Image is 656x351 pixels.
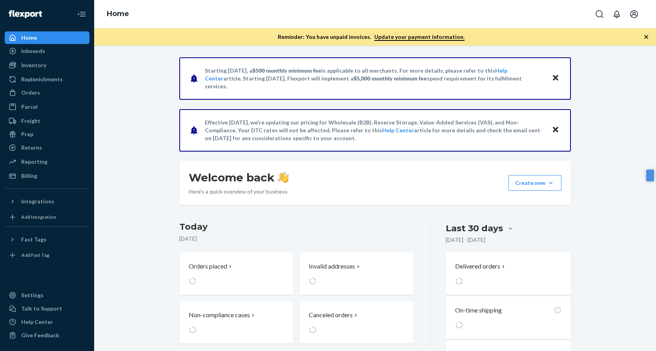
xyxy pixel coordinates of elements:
[309,262,355,271] p: Invalid addresses
[21,117,40,125] div: Freight
[5,45,89,57] a: Inbounds
[5,249,89,261] a: Add Fast Tag
[9,10,42,18] img: Flexport logo
[21,197,54,205] div: Integrations
[189,170,289,185] h1: Welcome back
[21,236,46,243] div: Fast Tags
[100,3,135,26] ol: breadcrumbs
[5,233,89,246] button: Fast Tags
[21,331,59,339] div: Give Feedback
[455,306,502,315] p: On-time shipping
[21,47,45,55] div: Inbounds
[299,301,413,344] button: Canceled orders
[446,222,503,234] div: Last 30 days
[189,188,289,196] p: Here’s a quick overview of your business
[374,33,465,41] a: Update your payment information.
[592,6,607,22] button: Open Search Box
[455,262,507,271] button: Delivered orders
[189,262,227,271] p: Orders placed
[21,172,37,180] div: Billing
[5,289,89,302] a: Settings
[21,291,44,299] div: Settings
[21,318,53,326] div: Help Center
[5,59,89,71] a: Inventory
[382,127,414,133] a: Help Center
[278,33,465,41] p: Reminder: You have unpaid invoices.
[5,155,89,168] a: Reporting
[5,101,89,113] a: Parcel
[508,175,561,191] button: Create new
[21,61,46,69] div: Inventory
[278,172,289,183] img: hand-wave emoji
[5,302,89,315] a: Talk to Support
[5,211,89,223] a: Add Integration
[626,6,642,22] button: Open account menu
[189,311,250,320] p: Non-compliance cases
[550,73,561,84] button: Close
[21,34,37,42] div: Home
[5,31,89,44] a: Home
[179,301,293,344] button: Non-compliance cases
[21,252,49,258] div: Add Fast Tag
[5,170,89,182] a: Billing
[5,316,89,328] a: Help Center
[179,252,293,295] button: Orders placed
[21,144,42,152] div: Returns
[21,103,38,111] div: Parcel
[5,86,89,99] a: Orders
[21,130,33,138] div: Prep
[205,119,544,142] p: Effective [DATE], we're updating our pricing for Wholesale (B2B), Reserve Storage, Value-Added Se...
[21,75,63,83] div: Replenishments
[299,252,413,295] button: Invalid addresses
[107,9,129,18] a: Home
[5,195,89,208] button: Integrations
[21,305,62,313] div: Talk to Support
[21,158,47,166] div: Reporting
[5,128,89,141] a: Prep
[354,75,427,82] span: $5,000 monthly minimum fee
[609,6,625,22] button: Open notifications
[5,115,89,127] a: Freight
[550,124,561,136] button: Close
[21,214,56,220] div: Add Integration
[446,236,485,244] p: [DATE] - [DATE]
[5,141,89,154] a: Returns
[21,89,40,97] div: Orders
[205,67,544,90] p: Starting [DATE], a is applicable to all merchants. For more details, please refer to this article...
[179,235,414,243] p: [DATE]
[179,221,414,233] h3: Today
[5,329,89,342] button: Give Feedback
[74,6,89,22] button: Close Navigation
[309,311,353,320] p: Canceled orders
[5,73,89,86] a: Replenishments
[252,67,321,74] span: $500 monthly minimum fee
